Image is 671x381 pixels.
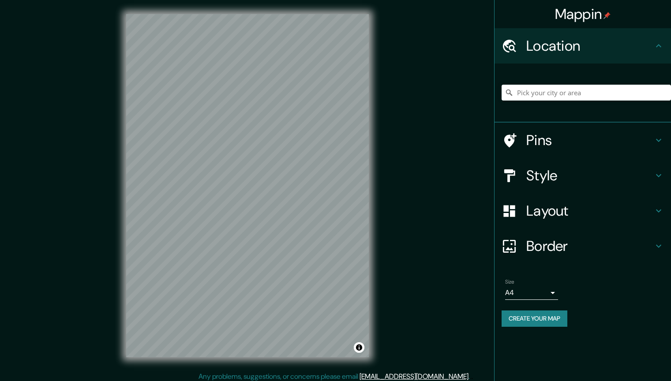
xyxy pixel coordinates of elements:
h4: Mappin [555,5,611,23]
input: Pick your city or area [502,85,671,101]
div: Layout [495,193,671,228]
h4: Location [526,37,653,55]
h4: Border [526,237,653,255]
h4: Pins [526,131,653,149]
div: Location [495,28,671,63]
button: Toggle attribution [354,342,364,353]
div: Pins [495,123,671,158]
button: Create your map [502,310,567,327]
img: pin-icon.png [604,12,611,19]
h4: Style [526,167,653,184]
h4: Layout [526,202,653,220]
div: A4 [505,286,558,300]
canvas: Map [126,14,369,357]
div: Border [495,228,671,264]
label: Size [505,278,514,286]
div: Style [495,158,671,193]
a: [EMAIL_ADDRESS][DOMAIN_NAME] [360,372,469,381]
